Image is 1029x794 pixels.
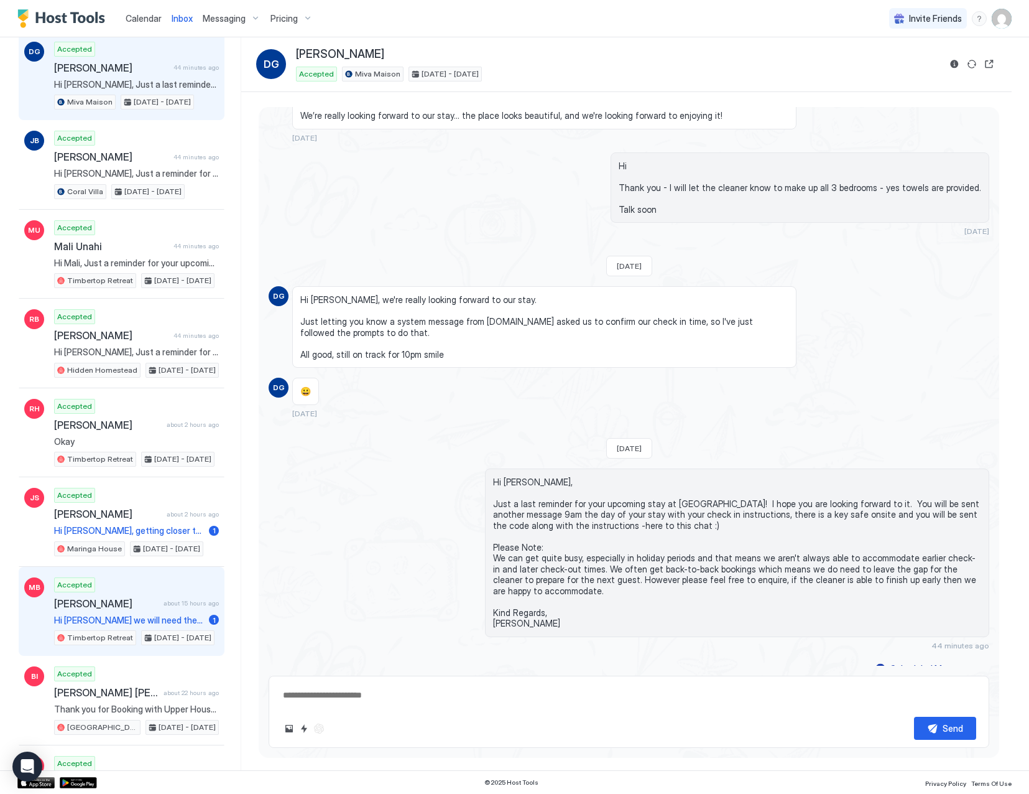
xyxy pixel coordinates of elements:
[54,62,168,74] span: [PERSON_NAME]
[54,240,168,253] span: Mali Unahi
[57,579,92,591] span: Accepted
[270,13,298,24] span: Pricing
[292,133,317,142] span: [DATE]
[890,662,975,675] div: Scheduled Messages
[57,668,92,680] span: Accepted
[300,386,311,397] span: 😀
[29,314,39,325] span: RB
[164,599,219,607] span: about 15 hours ago
[292,409,317,418] span: [DATE]
[67,275,133,286] span: Timbertop Retreat
[57,401,92,412] span: Accepted
[67,543,122,554] span: Maringa House
[54,436,219,447] span: Okay
[296,47,384,62] span: [PERSON_NAME]
[54,704,219,715] span: Thank you for Booking with Upper House! We hope you are looking forward to your stay. Check in an...
[925,776,966,789] a: Privacy Policy
[964,227,989,236] span: [DATE]
[914,717,976,740] button: Send
[297,721,311,736] button: Quick reply
[972,11,987,26] div: menu
[54,151,168,163] span: [PERSON_NAME]
[164,689,219,697] span: about 22 hours ago
[28,225,40,236] span: MU
[124,186,182,197] span: [DATE] - [DATE]
[299,68,334,80] span: Accepted
[30,135,39,146] span: JB
[159,365,216,376] span: [DATE] - [DATE]
[54,597,159,610] span: [PERSON_NAME]
[60,777,97,788] a: Google Play Store
[173,332,219,340] span: 44 minutes ago
[264,57,279,72] span: DG
[484,778,538,787] span: © 2025 Host Tools
[173,153,219,161] span: 44 minutes ago
[355,68,400,80] span: Miva Maison
[992,9,1012,29] div: User profile
[172,12,193,25] a: Inbox
[282,721,297,736] button: Upload image
[54,508,162,520] span: [PERSON_NAME]
[17,9,111,28] a: Host Tools Logo
[964,57,979,72] button: Sync reservation
[57,44,92,55] span: Accepted
[143,543,200,554] span: [DATE] - [DATE]
[203,13,246,24] span: Messaging
[12,752,42,782] div: Open Intercom Messenger
[126,13,162,24] span: Calendar
[54,615,204,626] span: Hi [PERSON_NAME] we will need the 2 queen beds and 1 double at this stage. We may need other doub...
[493,477,981,629] span: Hi [PERSON_NAME], Just a last reminder for your upcoming stay at [GEOGRAPHIC_DATA]! I hope you ar...
[874,660,989,677] button: Scheduled Messages
[172,13,193,24] span: Inbox
[54,525,204,536] span: Hi [PERSON_NAME], getting closer to our Maleny trip and have few questions which I don’t think ar...
[67,186,103,197] span: Coral Villa
[982,57,997,72] button: Open reservation
[213,615,216,625] span: 1
[971,776,1012,789] a: Terms Of Use
[29,46,40,57] span: DG
[57,490,92,501] span: Accepted
[213,526,216,535] span: 1
[167,510,219,518] span: about 2 hours ago
[29,582,40,593] span: MB
[617,444,642,453] span: [DATE]
[29,403,40,414] span: RH
[273,382,285,393] span: DG
[925,780,966,787] span: Privacy Policy
[931,641,989,650] span: 44 minutes ago
[54,419,162,431] span: [PERSON_NAME]
[422,68,479,80] span: [DATE] - [DATE]
[57,222,92,233] span: Accepted
[154,275,211,286] span: [DATE] - [DATE]
[57,133,92,144] span: Accepted
[54,168,219,179] span: Hi [PERSON_NAME], Just a reminder for your upcoming stay at [GEOGRAPHIC_DATA]. I hope you are loo...
[173,63,219,72] span: 44 minutes ago
[134,96,191,108] span: [DATE] - [DATE]
[17,777,55,788] a: App Store
[67,722,137,733] span: [GEOGRAPHIC_DATA]
[617,261,642,271] span: [DATE]
[943,722,963,735] div: Send
[971,780,1012,787] span: Terms Of Use
[67,96,113,108] span: Miva Maison
[67,632,133,643] span: Timbertop Retreat
[67,365,137,376] span: Hidden Homestead
[57,311,92,322] span: Accepted
[31,671,38,682] span: BI
[167,421,219,429] span: about 2 hours ago
[154,632,211,643] span: [DATE] - [DATE]
[67,454,133,465] span: Timbertop Retreat
[54,329,168,342] span: [PERSON_NAME]
[173,242,219,250] span: 44 minutes ago
[300,294,788,360] span: Hi [PERSON_NAME], we're really looking forward to our stay. Just letting you know a system messag...
[619,161,981,215] span: Hi Thank you - I will let the cleaner know to make up all 3 bedrooms - yes towels are provided. T...
[126,12,162,25] a: Calendar
[54,686,159,699] span: [PERSON_NAME] [PERSON_NAME]
[159,722,216,733] span: [DATE] - [DATE]
[909,13,962,24] span: Invite Friends
[54,258,219,269] span: Hi Mali, Just a reminder for your upcoming stay at [GEOGRAPHIC_DATA]! I hope you are looking forw...
[54,79,219,90] span: Hi [PERSON_NAME], Just a last reminder for your upcoming stay at [GEOGRAPHIC_DATA]! I hope you ar...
